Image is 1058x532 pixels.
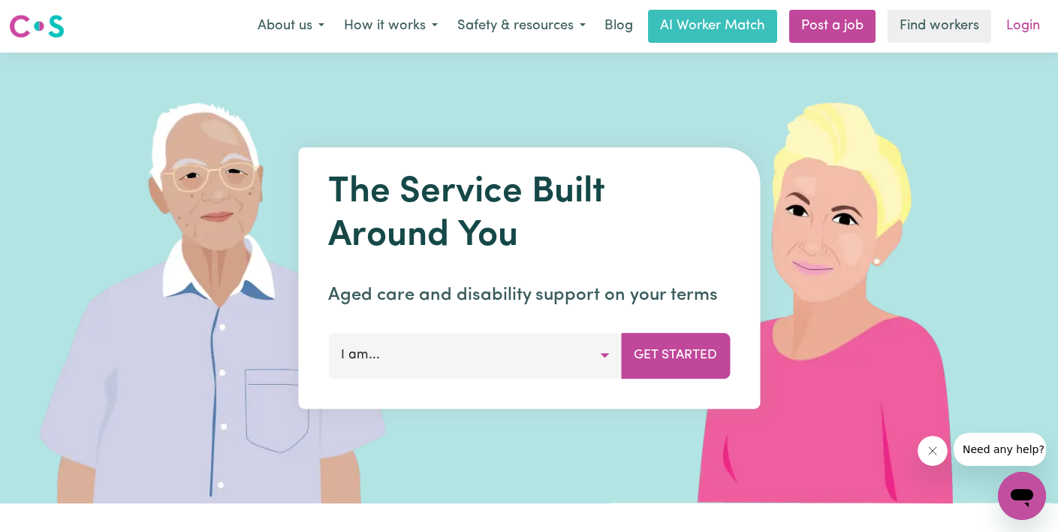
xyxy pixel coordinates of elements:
[888,10,991,43] a: Find workers
[9,9,65,44] a: Careseekers logo
[954,433,1046,466] iframe: Message from company
[9,13,65,40] img: Careseekers logo
[328,171,730,258] h1: The Service Built Around You
[328,282,730,309] p: Aged care and disability support on your terms
[595,10,642,43] a: Blog
[621,333,730,378] button: Get Started
[248,11,334,42] button: About us
[997,10,1049,43] a: Login
[918,436,948,466] iframe: Close message
[998,472,1046,520] iframe: Button to launch messaging window
[448,11,595,42] button: Safety & resources
[334,11,448,42] button: How it works
[328,333,622,378] button: I am...
[789,10,876,43] a: Post a job
[648,10,777,43] a: AI Worker Match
